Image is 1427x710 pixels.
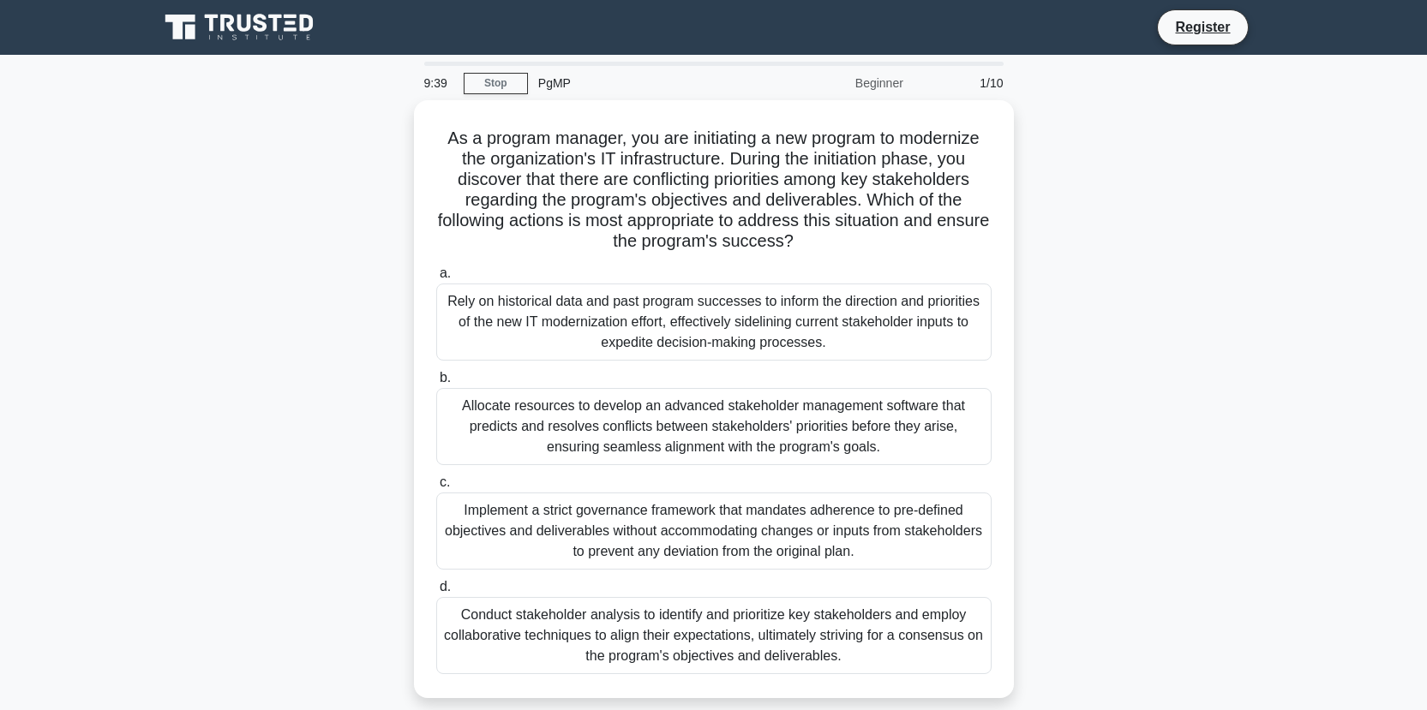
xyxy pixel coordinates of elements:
div: Rely on historical data and past program successes to inform the direction and priorities of the ... [436,283,992,361]
div: Conduct stakeholder analysis to identify and prioritize key stakeholders and employ collaborative... [436,597,992,674]
span: a. [440,266,451,280]
div: Beginner [764,66,914,100]
h5: As a program manager, you are initiating a new program to modernize the organization's IT infrast... [435,128,993,253]
a: Register [1165,16,1240,38]
div: 9:39 [414,66,464,100]
div: Implement a strict governance framework that mandates adherence to pre-defined objectives and del... [436,492,992,570]
div: 1/10 [914,66,1014,100]
div: Allocate resources to develop an advanced stakeholder management software that predicts and resol... [436,388,992,465]
span: c. [440,474,450,489]
span: d. [440,579,451,594]
span: b. [440,370,451,385]
a: Stop [464,73,528,94]
div: PgMP [528,66,764,100]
